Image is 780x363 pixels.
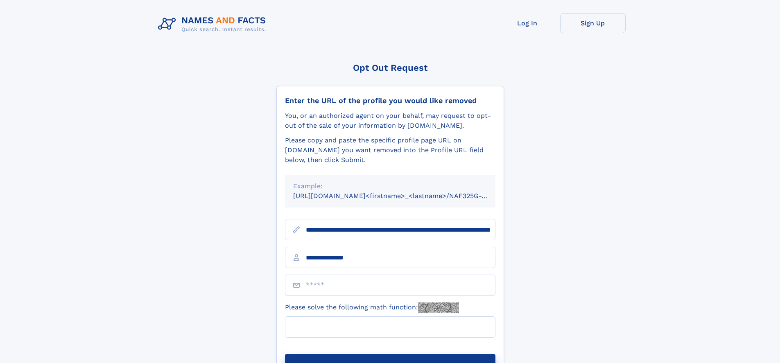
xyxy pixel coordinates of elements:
div: You, or an authorized agent on your behalf, may request to opt-out of the sale of your informatio... [285,111,495,131]
small: [URL][DOMAIN_NAME]<firstname>_<lastname>/NAF325G-xxxxxxxx [293,192,511,200]
a: Log In [495,13,560,33]
img: Logo Names and Facts [155,13,273,35]
div: Example: [293,181,487,191]
div: Opt Out Request [276,63,504,73]
a: Sign Up [560,13,626,33]
div: Please copy and paste the specific profile page URL on [DOMAIN_NAME] you want removed into the Pr... [285,135,495,165]
label: Please solve the following math function: [285,302,459,313]
div: Enter the URL of the profile you would like removed [285,96,495,105]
